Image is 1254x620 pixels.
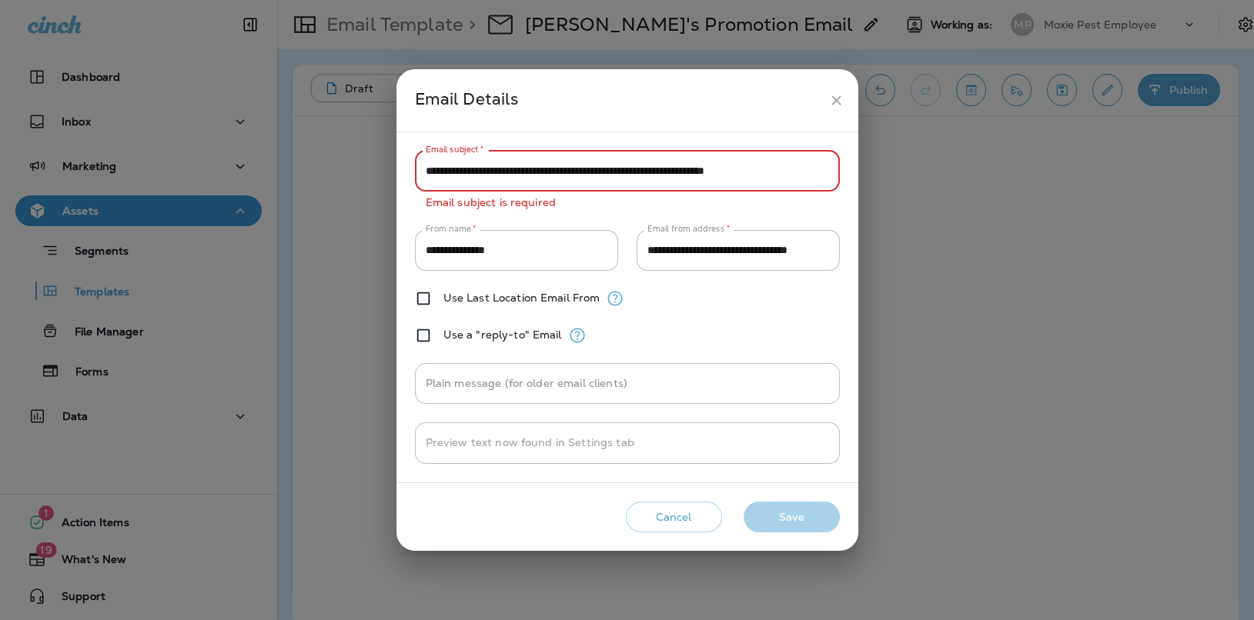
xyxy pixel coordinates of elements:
[443,292,600,304] label: Use Last Location Email From
[822,86,851,115] button: close
[426,144,484,155] label: Email subject
[415,86,822,115] div: Email Details
[426,223,477,235] label: From name
[647,223,730,235] label: Email from address
[443,328,562,341] label: Use a "reply-to" Email
[426,194,829,212] p: Email subject is required
[626,502,722,533] button: Cancel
